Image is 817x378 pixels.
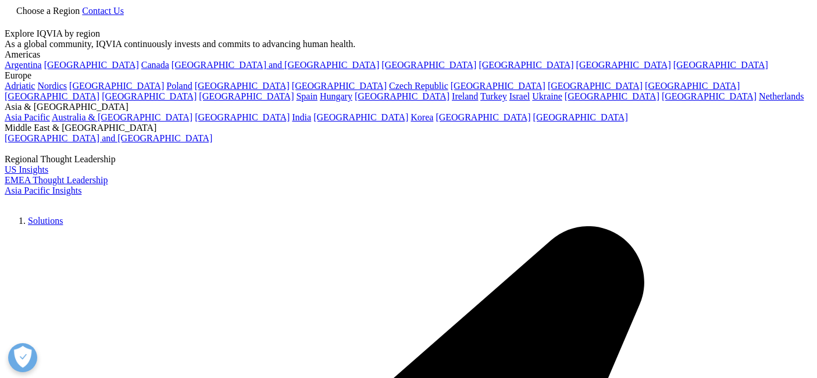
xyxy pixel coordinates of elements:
div: Explore IQVIA by region [5,28,812,39]
a: Asia Pacific Insights [5,186,81,195]
div: As a global community, IQVIA continuously invests and commits to advancing human health. [5,39,812,49]
a: [GEOGRAPHIC_DATA] [195,81,290,91]
a: [GEOGRAPHIC_DATA] [576,60,671,70]
a: Netherlands [759,91,804,101]
a: [GEOGRAPHIC_DATA] [5,91,99,101]
a: [GEOGRAPHIC_DATA] [292,81,387,91]
a: [GEOGRAPHIC_DATA] [199,91,294,101]
a: Czech Republic [389,81,448,91]
a: Asia Pacific [5,112,50,122]
a: [GEOGRAPHIC_DATA] [44,60,139,70]
a: Ukraine [532,91,562,101]
a: [GEOGRAPHIC_DATA] [313,112,408,122]
a: [GEOGRAPHIC_DATA] and [GEOGRAPHIC_DATA] [5,133,212,143]
span: Choose a Region [16,6,80,16]
a: EMEA Thought Leadership [5,175,108,185]
a: India [292,112,311,122]
div: Middle East & [GEOGRAPHIC_DATA] [5,123,812,133]
a: [GEOGRAPHIC_DATA] [673,60,768,70]
a: Turkey [480,91,507,101]
a: Argentina [5,60,42,70]
a: Israel [509,91,530,101]
a: [GEOGRAPHIC_DATA] and [GEOGRAPHIC_DATA] [172,60,379,70]
a: [GEOGRAPHIC_DATA] [355,91,449,101]
a: Canada [141,60,169,70]
a: [GEOGRAPHIC_DATA] [662,91,757,101]
a: Nordics [37,81,67,91]
a: [GEOGRAPHIC_DATA] [195,112,290,122]
a: Australia & [GEOGRAPHIC_DATA] [52,112,192,122]
a: Poland [166,81,192,91]
a: Adriatic [5,81,35,91]
a: [GEOGRAPHIC_DATA] [381,60,476,70]
div: Regional Thought Leadership [5,154,812,165]
a: US Insights [5,165,48,174]
a: Ireland [452,91,478,101]
div: Europe [5,70,812,81]
a: Korea [411,112,433,122]
a: [GEOGRAPHIC_DATA] [533,112,628,122]
div: Asia & [GEOGRAPHIC_DATA] [5,102,812,112]
a: Hungary [320,91,352,101]
a: [GEOGRAPHIC_DATA] [645,81,740,91]
a: [GEOGRAPHIC_DATA] [451,81,545,91]
button: Open Preferences [8,343,37,372]
a: [GEOGRAPHIC_DATA] [69,81,164,91]
div: Americas [5,49,812,60]
a: Spain [296,91,317,101]
a: [GEOGRAPHIC_DATA] [548,81,643,91]
a: [GEOGRAPHIC_DATA] [565,91,659,101]
a: [GEOGRAPHIC_DATA] [102,91,197,101]
a: [GEOGRAPHIC_DATA] [436,112,530,122]
a: [GEOGRAPHIC_DATA] [479,60,573,70]
a: Contact Us [82,6,124,16]
a: Solutions [28,216,63,226]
